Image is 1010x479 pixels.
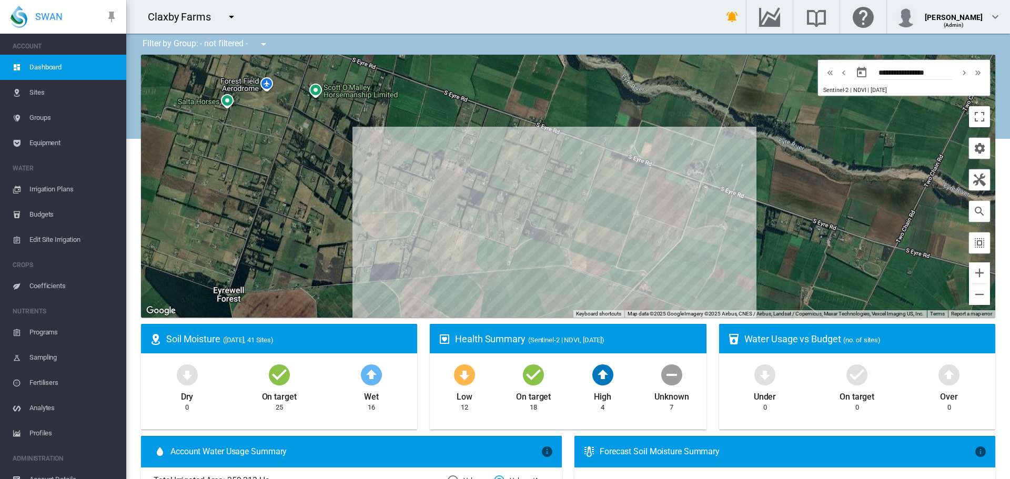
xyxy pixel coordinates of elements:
[154,445,166,458] md-icon: icon-water
[35,10,63,23] span: SWAN
[148,9,220,24] div: Claxby Farms
[29,55,118,80] span: Dashboard
[855,403,859,412] div: 0
[837,66,851,79] button: icon-chevron-left
[144,304,178,318] a: Open this area in Google Maps (opens a new window)
[823,87,866,94] span: Sentinel-2 | NDVI
[135,34,277,55] div: Filter by Group: - not filtered -
[628,311,924,317] span: Map data ©2025 Google Imagery ©2025 Airbus, CNES / Airbus, Landsat / Copernicus, Maxar Technologi...
[838,66,850,79] md-icon: icon-chevron-left
[223,336,274,344] span: ([DATE], 41 Sites)
[957,66,971,79] button: icon-chevron-right
[947,403,951,412] div: 0
[654,387,689,403] div: Unknown
[944,22,964,28] span: (Admin)
[925,8,983,18] div: [PERSON_NAME]
[11,6,27,28] img: SWAN-Landscape-Logo-Colour-drop.png
[590,362,615,387] md-icon: icon-arrow-up-bold-circle
[452,362,477,387] md-icon: icon-arrow-down-bold-circle
[29,130,118,156] span: Equipment
[29,80,118,105] span: Sites
[359,362,384,387] md-icon: icon-arrow-up-bold-circle
[144,304,178,318] img: Google
[267,362,292,387] md-icon: icon-checkbox-marked-circle
[763,403,767,412] div: 0
[221,6,242,27] button: icon-menu-down
[840,387,874,403] div: On target
[181,387,194,403] div: Dry
[958,66,970,79] md-icon: icon-chevron-right
[166,332,409,345] div: Soil Moisture
[29,227,118,252] span: Edit Site Irrigation
[253,34,274,55] button: icon-menu-down
[29,395,118,421] span: Analytes
[851,11,876,23] md-icon: Click here for help
[175,362,200,387] md-icon: icon-arrow-down-bold-circle
[757,11,782,23] md-icon: Go to the Data Hub
[257,38,270,50] md-icon: icon-menu-down
[601,403,604,412] div: 4
[457,387,472,403] div: Low
[262,387,297,403] div: On target
[29,273,118,299] span: Coefficients
[969,106,990,127] button: Toggle fullscreen view
[936,362,962,387] md-icon: icon-arrow-up-bold-circle
[895,6,916,27] img: profile.jpg
[455,332,698,345] div: Health Summary
[951,311,992,317] a: Report a map error
[461,403,468,412] div: 12
[225,11,238,23] md-icon: icon-menu-down
[804,11,829,23] md-icon: Search the knowledge base
[13,38,118,55] span: ACCOUNT
[969,232,990,253] button: icon-select-all
[276,403,283,412] div: 25
[974,445,987,458] md-icon: icon-information
[851,62,872,83] button: md-calendar
[754,387,776,403] div: Under
[867,87,886,94] span: | [DATE]
[170,446,541,457] span: Account Water Usage Summary
[29,320,118,345] span: Programs
[969,138,990,159] button: icon-cog
[659,362,684,387] md-icon: icon-minus-circle
[824,66,836,79] md-icon: icon-chevron-double-left
[823,66,837,79] button: icon-chevron-double-left
[29,421,118,446] span: Profiles
[13,160,118,177] span: WATER
[530,403,537,412] div: 18
[989,11,1002,23] md-icon: icon-chevron-down
[844,362,870,387] md-icon: icon-checkbox-marked-circle
[752,362,777,387] md-icon: icon-arrow-down-bold-circle
[843,336,881,344] span: (no. of sites)
[149,333,162,345] md-icon: icon-map-marker-radius
[726,11,739,23] md-icon: icon-bell-ring
[670,403,673,412] div: 7
[13,303,118,320] span: NUTRIENTS
[105,11,118,23] md-icon: icon-pin
[969,201,990,222] button: icon-magnify
[969,284,990,305] button: Zoom out
[364,387,379,403] div: Wet
[521,362,546,387] md-icon: icon-checkbox-marked-circle
[969,262,990,283] button: Zoom in
[29,370,118,395] span: Fertilisers
[594,387,611,403] div: High
[29,345,118,370] span: Sampling
[29,105,118,130] span: Groups
[13,257,118,273] span: CROPS
[438,333,451,345] md-icon: icon-heart-box-outline
[528,336,604,344] span: (Sentinel-2 | NDVI, [DATE])
[940,387,958,403] div: Over
[583,445,595,458] md-icon: icon-thermometer-lines
[29,202,118,227] span: Budgets
[973,237,986,249] md-icon: icon-select-all
[368,403,375,412] div: 16
[13,450,118,467] span: ADMINISTRATION
[600,446,974,457] div: Forecast Soil Moisture Summary
[728,333,740,345] md-icon: icon-cup-water
[930,311,945,317] a: Terms
[516,387,551,403] div: On target
[541,445,553,458] md-icon: icon-information
[971,66,985,79] button: icon-chevron-double-right
[744,332,987,345] div: Water Usage vs Budget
